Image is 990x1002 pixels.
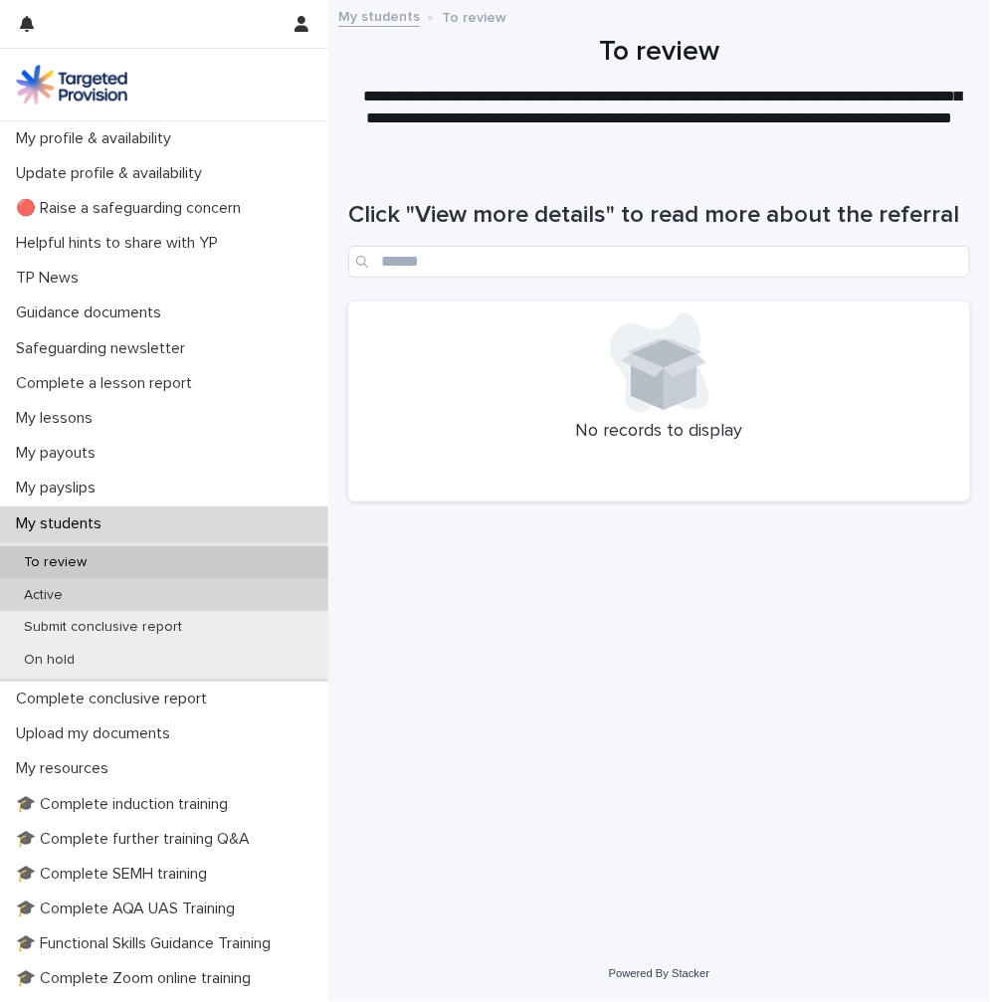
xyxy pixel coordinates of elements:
p: TP News [8,269,95,288]
a: Powered By Stacker [609,967,709,979]
p: Active [8,587,79,604]
p: 🎓 Complete Zoom online training [8,969,267,988]
p: To review [8,554,102,571]
p: To review [442,5,506,27]
p: No records to display [360,421,958,443]
p: My profile & availability [8,129,187,148]
p: 🔴 Raise a safeguarding concern [8,199,257,218]
p: My payouts [8,444,111,463]
h1: Click "View more details" to read more about the referral [348,201,970,230]
p: 🎓 Functional Skills Guidance Training [8,934,287,953]
p: Complete conclusive report [8,690,223,708]
p: Upload my documents [8,724,186,743]
p: 🎓 Complete SEMH training [8,865,223,884]
p: Helpful hints to share with YP [8,234,234,253]
a: My students [338,4,420,27]
p: 🎓 Complete further training Q&A [8,830,266,849]
h1: To review [348,36,970,70]
p: Submit conclusive report [8,619,198,636]
p: My lessons [8,409,108,428]
img: M5nRWzHhSzIhMunXDL62 [16,65,127,104]
p: 🎓 Complete AQA UAS Training [8,900,251,918]
p: My resources [8,759,124,778]
p: Complete a lesson report [8,374,208,393]
p: 🎓 Complete induction training [8,795,244,814]
input: Search [348,246,970,278]
p: My students [8,514,117,533]
p: My payslips [8,479,111,498]
p: Guidance documents [8,303,177,322]
p: Update profile & availability [8,164,218,183]
p: On hold [8,652,91,669]
p: Safeguarding newsletter [8,339,201,358]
